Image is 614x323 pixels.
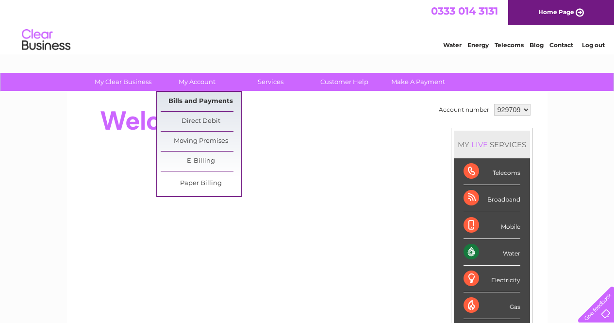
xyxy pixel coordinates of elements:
[464,185,520,212] div: Broadband
[161,132,241,151] a: Moving Premises
[21,25,71,55] img: logo.png
[161,152,241,171] a: E-Billing
[83,73,163,91] a: My Clear Business
[161,174,241,193] a: Paper Billing
[582,41,605,49] a: Log out
[464,239,520,266] div: Water
[436,102,492,118] td: Account number
[495,41,524,49] a: Telecoms
[464,292,520,319] div: Gas
[530,41,544,49] a: Blog
[464,212,520,239] div: Mobile
[454,131,530,158] div: MY SERVICES
[161,112,241,131] a: Direct Debit
[161,92,241,111] a: Bills and Payments
[469,140,490,149] div: LIVE
[464,266,520,292] div: Electricity
[157,73,237,91] a: My Account
[467,41,489,49] a: Energy
[378,73,458,91] a: Make A Payment
[431,5,498,17] a: 0333 014 3131
[304,73,384,91] a: Customer Help
[231,73,311,91] a: Services
[464,158,520,185] div: Telecoms
[78,5,537,47] div: Clear Business is a trading name of Verastar Limited (registered in [GEOGRAPHIC_DATA] No. 3667643...
[549,41,573,49] a: Contact
[443,41,462,49] a: Water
